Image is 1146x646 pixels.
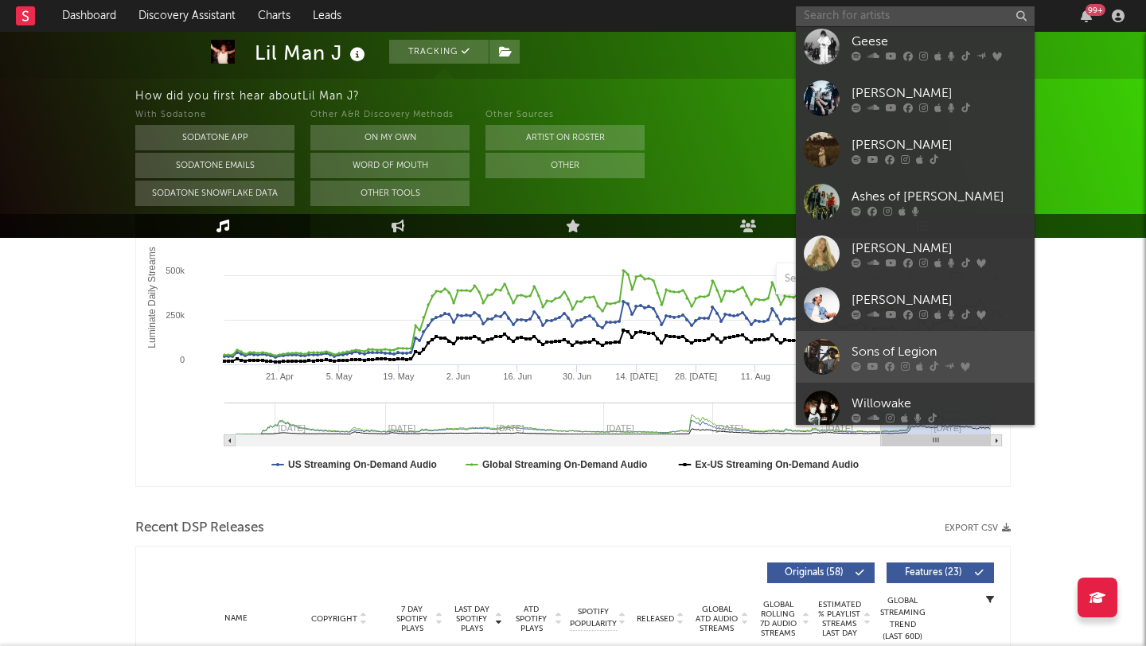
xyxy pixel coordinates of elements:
a: Sons of Legion [796,331,1035,383]
div: Sons of Legion [852,342,1027,361]
text: 21. Apr [266,372,294,381]
span: Originals ( 58 ) [778,568,851,578]
svg: Luminate Daily Consumption [136,168,1010,486]
text: Ex-US Streaming On-Demand Audio [696,459,859,470]
a: [PERSON_NAME] [796,228,1035,279]
button: Export CSV [945,523,1011,533]
button: Tracking [389,40,489,64]
text: 28. [DATE] [675,372,717,381]
div: [PERSON_NAME] [852,290,1027,309]
div: Other A&R Discovery Methods [310,106,470,125]
div: [PERSON_NAME] [852,135,1027,154]
div: Willowake [852,394,1027,413]
text: 11. Aug [741,372,770,381]
button: Sodatone Snowflake Data [135,181,294,206]
div: Geese [852,32,1027,51]
span: Released [637,614,674,624]
span: ATD Spotify Plays [510,605,552,633]
text: 14. [DATE] [615,372,657,381]
span: Copyright [311,614,357,624]
text: 16. Jun [503,372,532,381]
button: Artist on Roster [485,125,645,150]
button: Sodatone Emails [135,153,294,178]
input: Search for artists [796,6,1035,26]
text: US Streaming On-Demand Audio [288,459,437,470]
span: Estimated % Playlist Streams Last Day [817,600,861,638]
text: 30. Jun [563,372,591,381]
div: 99 + [1086,4,1105,16]
div: Other Sources [485,106,645,125]
button: Features(23) [887,562,994,583]
text: 2. Jun [446,372,470,381]
span: Recent DSP Releases [135,519,264,538]
div: [PERSON_NAME] [852,84,1027,103]
span: 7 Day Spotify Plays [391,605,433,633]
span: Features ( 23 ) [897,568,970,578]
a: [PERSON_NAME] [796,72,1035,124]
text: 5. May [326,372,353,381]
div: Ashes of [PERSON_NAME] [852,187,1027,206]
span: Global ATD Audio Streams [695,605,739,633]
span: Spotify Popularity [570,606,617,630]
button: Word Of Mouth [310,153,470,178]
button: 99+ [1081,10,1092,22]
a: [PERSON_NAME] [796,124,1035,176]
a: Ashes of [PERSON_NAME] [796,176,1035,228]
a: Geese [796,21,1035,72]
input: Search by song name or URL [777,273,945,286]
button: Originals(58) [767,562,875,583]
text: Global Streaming On-Demand Audio [482,459,648,470]
div: Name [184,613,288,625]
button: Other [485,153,645,178]
button: Sodatone App [135,125,294,150]
button: Other Tools [310,181,470,206]
a: [PERSON_NAME] [796,279,1035,331]
text: Luminate Daily Streams [146,247,158,348]
div: With Sodatone [135,106,294,125]
div: Lil Man J [255,40,369,66]
text: 250k [166,310,185,320]
span: Last Day Spotify Plays [450,605,493,633]
button: On My Own [310,125,470,150]
div: [PERSON_NAME] [852,239,1027,258]
text: 0 [180,355,185,364]
text: 19. May [383,372,415,381]
a: Willowake [796,383,1035,434]
div: Global Streaming Trend (Last 60D) [879,595,926,643]
span: Global Rolling 7D Audio Streams [756,600,800,638]
div: How did you first hear about Lil Man J ? [135,87,1146,106]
